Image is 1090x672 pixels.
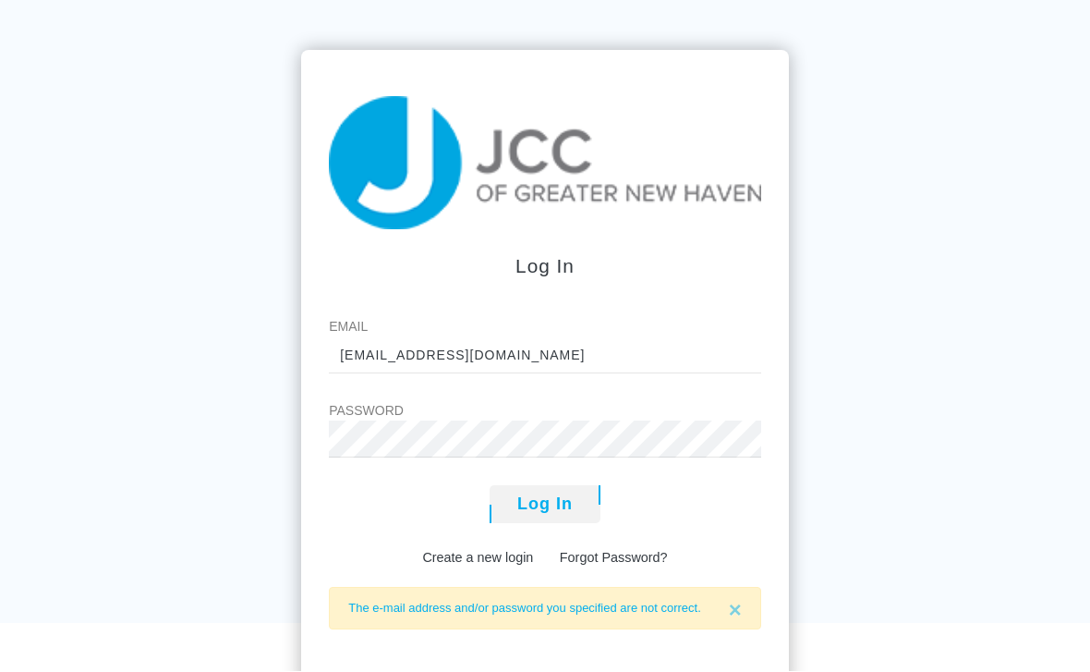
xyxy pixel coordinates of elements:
[329,97,761,230] img: taiji-logo.png
[329,588,761,630] div: The e-mail address and/or password you specified are not correct.
[329,318,761,337] label: Email
[490,486,600,524] button: Log In
[710,589,760,633] button: Close
[329,252,761,281] div: Log In
[729,598,742,623] span: ×
[422,551,533,566] a: Create a new login
[329,402,761,422] label: Password
[329,337,761,374] input: johnny@email.com
[560,551,668,566] a: Forgot Password?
